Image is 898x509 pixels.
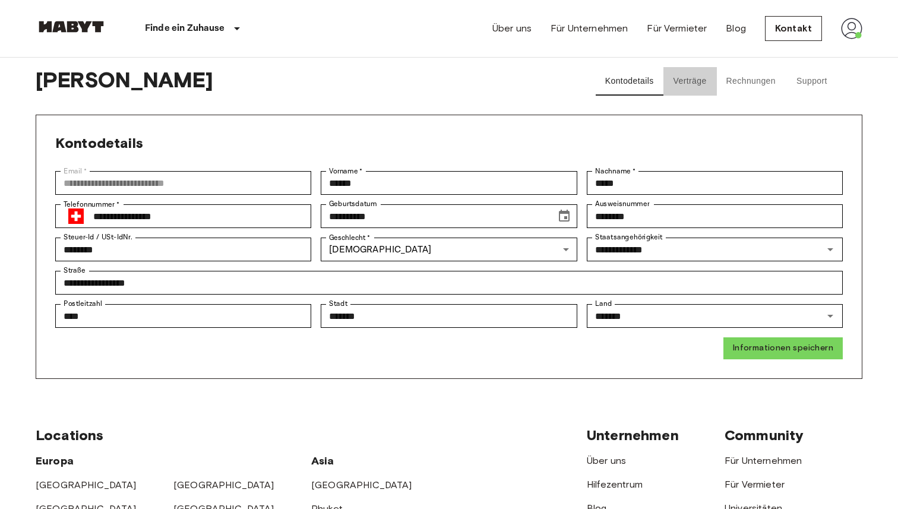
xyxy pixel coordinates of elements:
[551,21,628,36] a: Für Unternehmen
[587,479,643,490] a: Hilfezentrum
[595,299,612,309] label: Land
[725,455,802,466] a: Für Unternehmen
[311,479,412,491] a: [GEOGRAPHIC_DATA]
[55,238,311,261] div: Steuer-Id / USt-IdNr.
[321,238,577,261] div: [DEMOGRAPHIC_DATA]
[725,426,804,444] span: Community
[173,479,274,491] a: [GEOGRAPHIC_DATA]
[822,241,839,258] button: Open
[595,166,635,176] label: Nachname
[64,265,86,276] label: Straße
[723,337,843,359] button: Informationen speichern
[64,299,102,309] label: Postleitzahl
[329,299,347,309] label: Stadt
[36,479,137,491] a: [GEOGRAPHIC_DATA]
[55,271,843,295] div: Straße
[587,171,843,195] div: Nachname
[492,21,532,36] a: Über uns
[647,21,707,36] a: Für Vermieter
[64,199,119,210] label: Telefonnummer
[36,454,74,467] span: Europa
[841,18,862,39] img: avatar
[311,454,334,467] span: Asia
[145,21,225,36] p: Finde ein Zuhause
[64,166,87,176] label: Email
[55,134,143,151] span: Kontodetails
[36,21,107,33] img: Habyt
[36,67,562,96] span: [PERSON_NAME]
[596,67,663,96] button: Kontodetails
[329,232,371,243] label: Geschlecht
[36,426,103,444] span: Locations
[726,21,746,36] a: Blog
[765,16,822,41] a: Kontakt
[329,166,363,176] label: Vorname
[329,199,377,209] label: Geburtsdatum
[587,204,843,228] div: Ausweisnummer
[717,67,785,96] button: Rechnungen
[725,479,785,490] a: Für Vermieter
[321,304,577,328] div: Stadt
[64,232,132,242] label: Steuer-Id / USt-IdNr.
[55,171,311,195] div: Email
[552,204,576,228] button: Choose date, selected date is Apr 3, 2004
[321,171,577,195] div: Vorname
[663,67,717,96] button: Verträge
[587,455,626,466] a: Über uns
[595,199,649,209] label: Ausweisnummer
[785,67,839,96] button: Support
[822,308,839,324] button: Open
[68,208,84,224] img: Switzerland
[55,304,311,328] div: Postleitzahl
[595,232,663,242] label: Staatsangehörigkeit
[587,426,679,444] span: Unternehmen
[64,204,88,229] button: Select country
